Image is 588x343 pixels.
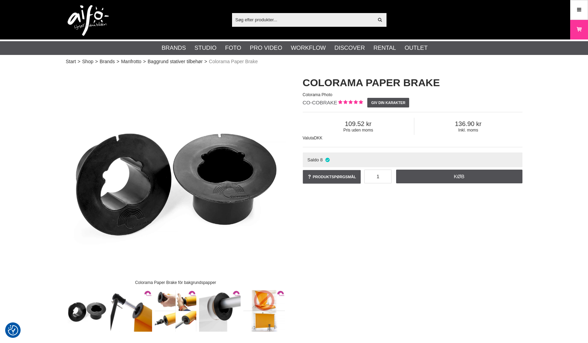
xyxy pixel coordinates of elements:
img: Colorama Paper Brake för bakgrundspapper [66,290,108,332]
a: Discover [334,44,365,53]
a: Rental [373,44,396,53]
span: > [78,58,80,65]
span: 109.52 [303,120,414,128]
a: Produktspørgsmål [303,170,361,184]
span: Valuta [303,136,314,140]
button: Samtykkepræferencer [8,324,18,336]
a: Brands [100,58,115,65]
span: 136.90 [414,120,522,128]
span: > [117,58,119,65]
span: Inkl. moms [414,128,522,133]
img: logo.png [68,5,109,36]
span: > [143,58,146,65]
span: Pris uden moms [303,128,414,133]
a: Studio [195,44,217,53]
span: Colorama Paper Brake [209,58,258,65]
a: Køb [396,170,522,183]
div: Kundebed&#248;mmelse: 5.00 [337,99,363,106]
a: Workflow [291,44,326,53]
i: På lager [324,157,330,162]
a: Pro Video [250,44,282,53]
img: Oönskad utrullning av pappret undviks [243,290,285,332]
a: Outlet [405,44,428,53]
span: Saldo [307,157,319,162]
span: CO-COBRAKE [303,100,337,105]
a: Foto [225,44,241,53]
img: Sätts in i papperrullens ändar [155,290,196,332]
img: Colorama Paper Brake för bakgrundspapper [66,69,286,288]
span: > [204,58,207,65]
img: Kombineras med bakgrundsbom (ingår ej) [111,290,152,332]
img: Revisit consent button [8,325,18,335]
a: Brands [162,44,186,53]
input: Søg efter produkter... [232,14,374,25]
span: DKK [314,136,323,140]
a: Shop [82,58,93,65]
span: > [95,58,98,65]
img: Förenklar hanteringen av bakgrundspapper på bom [199,290,241,332]
a: Start [66,58,76,65]
span: Colorama Photo [303,92,333,97]
a: Giv din karakter [367,98,409,107]
span: 8 [320,157,323,162]
a: Baggrund stativer tilbehør [148,58,203,65]
div: Colorama Paper Brake för bakgrundspapper [129,276,222,288]
h1: Colorama Paper Brake [303,76,522,90]
a: Manfrotto [121,58,141,65]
